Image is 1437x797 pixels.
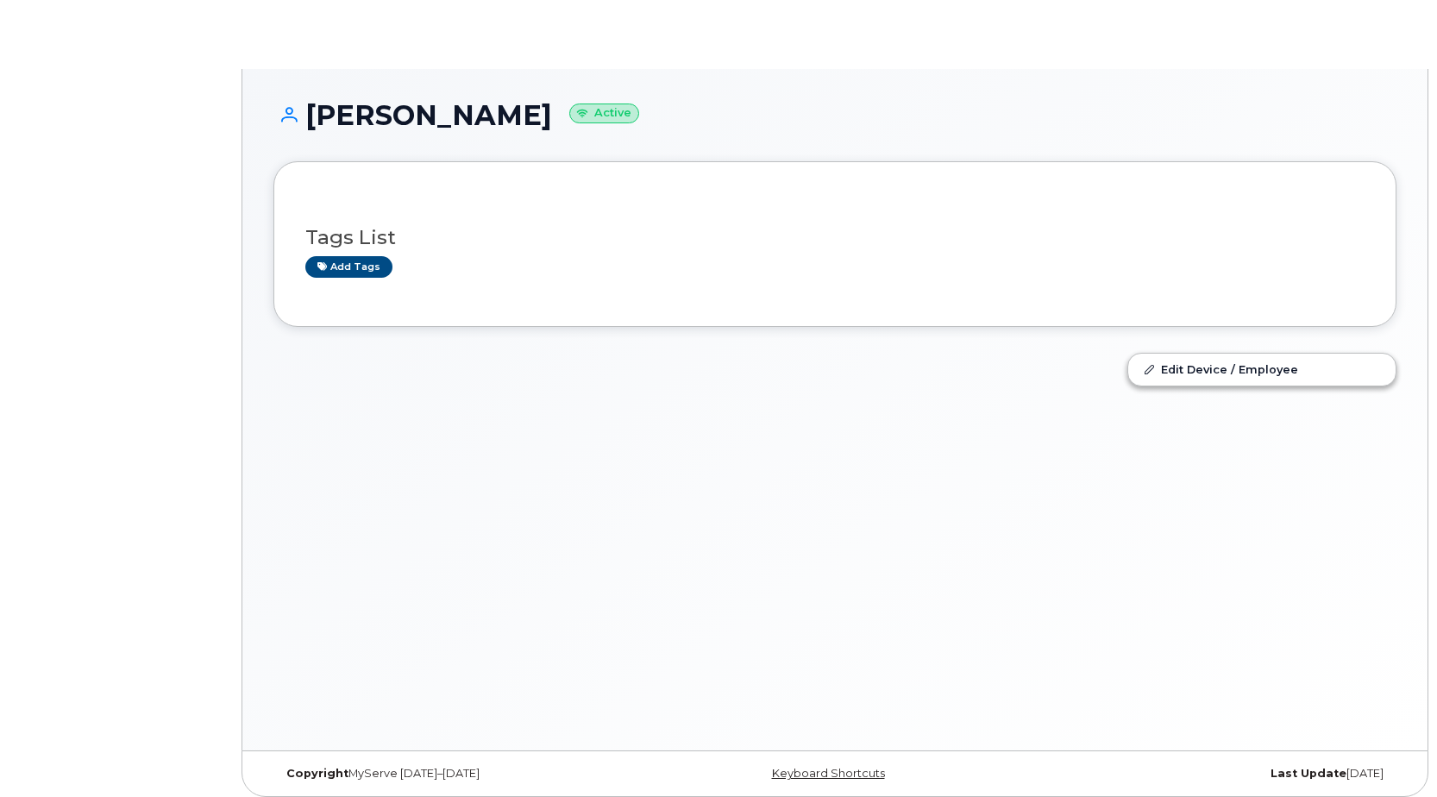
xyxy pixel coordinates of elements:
small: Active [569,104,639,123]
strong: Last Update [1271,767,1346,780]
strong: Copyright [286,767,348,780]
a: Add tags [305,256,392,278]
h3: Tags List [305,227,1365,248]
a: Edit Device / Employee [1128,354,1396,385]
h1: [PERSON_NAME] [273,100,1396,130]
div: MyServe [DATE]–[DATE] [273,767,648,781]
a: Keyboard Shortcuts [772,767,885,780]
div: [DATE] [1022,767,1396,781]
